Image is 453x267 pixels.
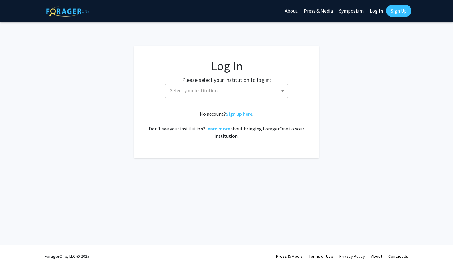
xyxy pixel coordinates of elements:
[46,6,89,17] img: ForagerOne Logo
[165,84,288,98] span: Select your institution
[309,253,333,259] a: Terms of Use
[168,84,288,97] span: Select your institution
[388,253,408,259] a: Contact Us
[182,76,271,84] label: Please select your institution to log in:
[371,253,382,259] a: About
[205,126,230,132] a: Learn more about bringing ForagerOne to your institution
[386,5,411,17] a: Sign Up
[45,245,89,267] div: ForagerOne, LLC © 2025
[276,253,303,259] a: Press & Media
[146,58,307,73] h1: Log In
[170,87,218,94] span: Select your institution
[146,110,307,140] div: No account? . Don't see your institution? about bringing ForagerOne to your institution.
[339,253,365,259] a: Privacy Policy
[226,111,252,117] a: Sign up here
